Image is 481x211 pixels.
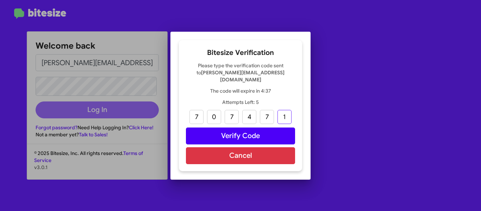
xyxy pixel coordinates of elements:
[186,47,295,58] h2: Bitesize Verification
[201,69,285,83] strong: [PERSON_NAME][EMAIL_ADDRESS][DOMAIN_NAME]
[186,87,295,94] p: The code will expire in 4:37
[186,128,295,144] button: Verify Code
[186,99,295,106] p: Attempts Left: 5
[186,62,295,83] p: Please type the verification code sent to
[186,147,295,164] button: Cancel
